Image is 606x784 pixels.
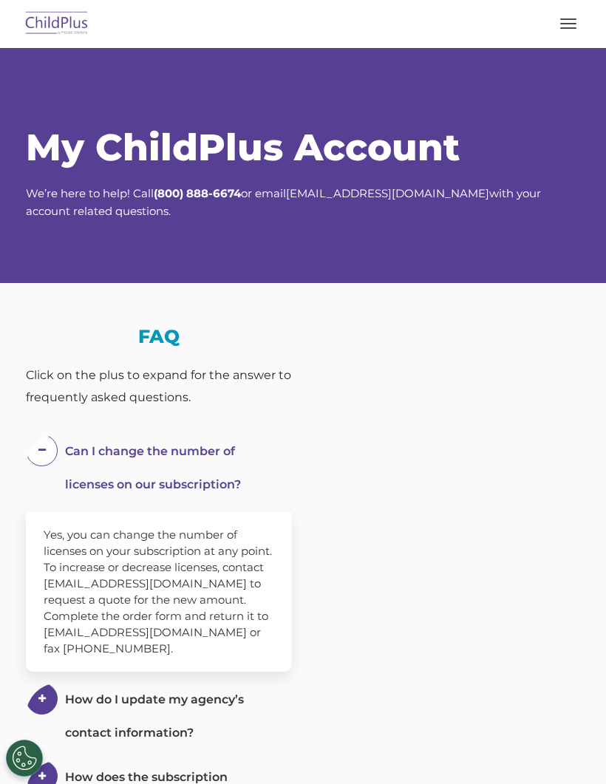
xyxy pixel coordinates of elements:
[65,444,241,491] span: Can I change the number of licenses on our subscription?
[26,512,292,672] div: Yes, you can change the number of licenses on your subscription at any point. To increase or decr...
[26,364,292,409] div: Click on the plus to expand for the answer to frequently asked questions.
[154,186,157,200] strong: (
[286,186,489,200] a: [EMAIL_ADDRESS][DOMAIN_NAME]
[26,125,460,170] span: My ChildPlus Account
[22,7,92,41] img: ChildPlus by Procare Solutions
[26,327,292,346] h3: FAQ
[65,692,244,740] span: How do I update my agency’s contact information?
[157,186,241,200] strong: 800) 888-6674
[26,186,541,218] span: We’re here to help! Call or email with your account related questions.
